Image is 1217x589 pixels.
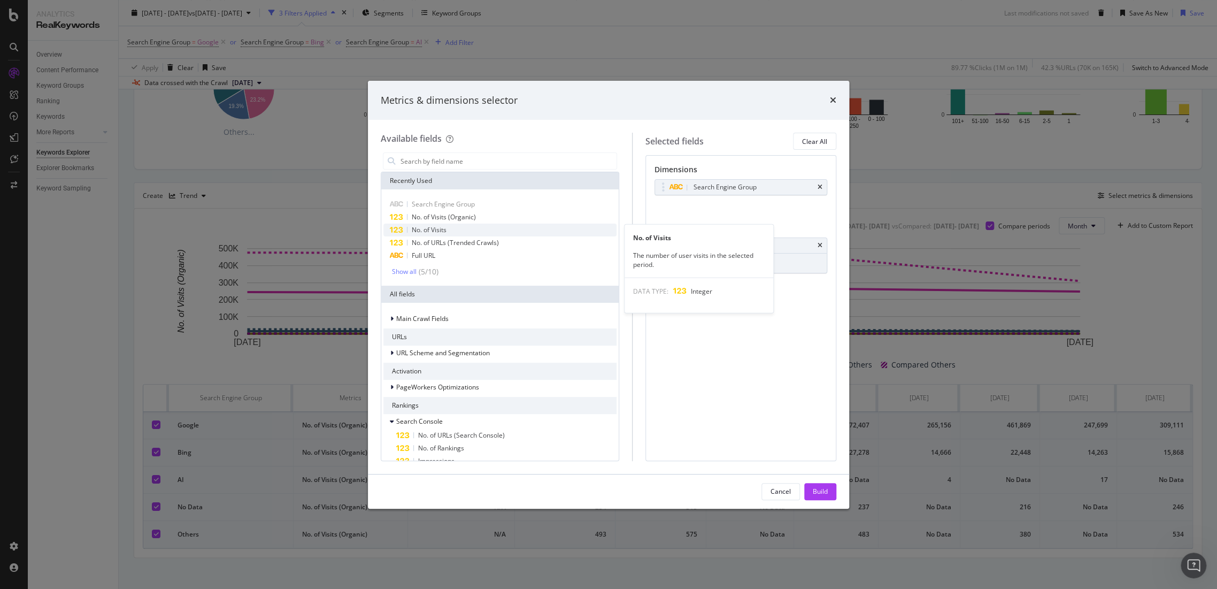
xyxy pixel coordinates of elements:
a: Source reference 9276120: [149,247,157,255]
span: DATA TYPE: [633,286,668,295]
span: Search Console [396,417,443,426]
img: Profile image for Customer Support [30,6,48,23]
span: Integer [691,286,712,295]
button: Gif picker [34,350,42,359]
b: Key components of trended crawl analysis include: [17,67,196,86]
div: Rankings [383,397,617,414]
a: Source reference 9276134: [110,294,119,302]
div: A trended crawl refers to comparing crawl data across multiple crawls to analyze changes and tren... [17,13,197,61]
div: • - Shows performance and content insights based on evolution across compared crawls, with percen... [17,213,197,255]
div: ( 5 / 10 ) [417,266,438,277]
div: modal [368,81,849,509]
div: Show all [392,268,417,276]
b: Movements Report [21,93,102,102]
div: times [830,94,836,108]
div: Clear All [802,137,827,146]
div: • - Shows how many new URLs were found, how many disappeared, and how many still exist between cr... [17,93,197,124]
span: No. of Rankings [418,443,464,453]
div: Cancel [771,487,791,496]
button: Cancel [761,483,800,500]
span: PageWorkers Optimizations [396,383,479,392]
iframe: Intercom live chat [1181,553,1206,578]
button: go back [7,4,27,25]
div: Build [813,487,828,496]
span: No. of URLs (Search Console) [418,431,505,440]
button: Start recording [68,350,76,359]
span: Search Engine Group [412,200,475,209]
a: Source reference 9276121: [19,53,28,62]
input: Search by field name [399,153,617,169]
div: This trending analysis helps you understand your website's evolution, identify patterns in URL ch... [17,261,197,302]
div: Was that helpful? [17,317,82,327]
span: URL Scheme and Segmentation [396,348,490,357]
div: times [818,184,822,190]
div: The number of user visits in the selected period. [625,250,773,269]
b: URLs Distribution [21,130,96,139]
div: • - Displays pages first discovered in the current crawl (new URLs), those that existed in the pr... [17,129,197,182]
b: Change Analysis [21,188,91,196]
span: Main Crawl Fields [396,314,449,323]
button: Clear All [793,133,836,150]
div: Search Engine Grouptimes [654,179,827,195]
b: Insights Table [21,214,80,223]
button: Build [804,483,836,500]
div: times [818,242,822,249]
div: Search Engine Group [694,182,757,193]
div: A trended crawl refers to comparing crawl data across multiple crawls to analyze changes and tren... [9,6,205,309]
span: No. of URLs (Trended Crawls) [412,238,499,247]
div: Activation [383,363,617,380]
div: Customer Support says… [9,6,205,310]
button: Upload attachment [51,350,59,359]
div: All fields [381,286,619,303]
textarea: Message… [9,328,205,346]
div: Was that helpful?Customer Support • 5m ago [9,310,91,334]
h1: Customer Support [52,10,129,18]
div: Metrics & dimensions selector [381,94,518,108]
div: Close [188,4,207,24]
span: Full URL [412,251,435,260]
div: Customer Support says… [9,310,205,357]
span: No. of Visits (Organic) [412,212,476,221]
div: Metrics [654,223,827,238]
div: URLs [383,328,617,346]
div: Recently Used [381,172,619,189]
div: Available fields [381,133,442,144]
button: Send a message… [183,346,201,363]
div: Dimensions [654,164,827,179]
button: Home [167,4,188,25]
div: No. of Visits [625,233,773,242]
div: Selected fields [645,135,704,148]
div: • - Tracks HTTP code changes and performance changes between crawls [17,187,197,208]
span: No. of Visits [412,225,446,234]
button: Emoji picker [17,350,25,359]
